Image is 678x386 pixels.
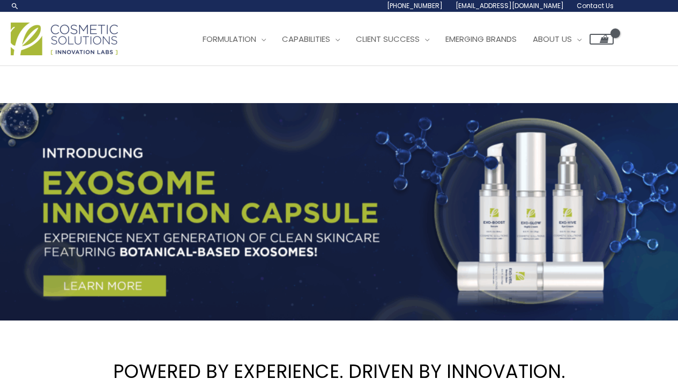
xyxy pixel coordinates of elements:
a: Emerging Brands [437,23,525,55]
a: Client Success [348,23,437,55]
span: [EMAIL_ADDRESS][DOMAIN_NAME] [456,1,564,10]
a: View Shopping Cart, empty [590,34,614,45]
a: Search icon link [11,2,19,10]
span: Emerging Brands [445,33,517,45]
a: Formulation [195,23,274,55]
span: Contact Us [577,1,614,10]
span: About Us [533,33,572,45]
span: [PHONE_NUMBER] [387,1,443,10]
img: Cosmetic Solutions Logo [11,23,118,55]
nav: Site Navigation [187,23,614,55]
span: Capabilities [282,33,330,45]
span: Formulation [203,33,256,45]
span: Client Success [356,33,420,45]
a: About Us [525,23,590,55]
a: Capabilities [274,23,348,55]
